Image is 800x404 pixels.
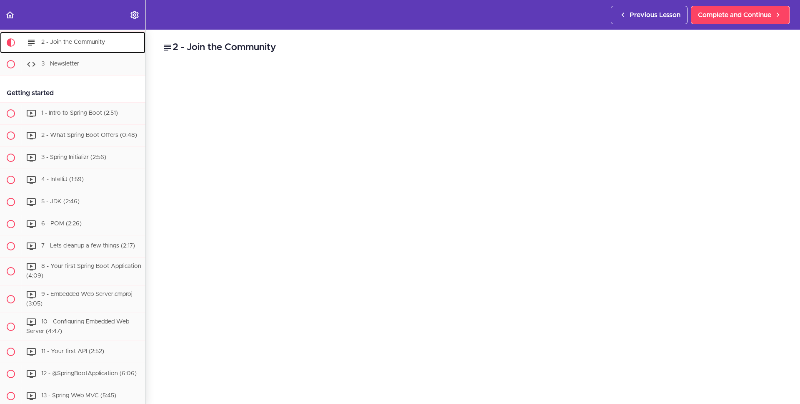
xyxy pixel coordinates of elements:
span: 10 - Configuring Embedded Web Server (4:47) [26,319,129,335]
span: 11 - Your first API (2:52) [41,348,104,354]
span: 2 - Join the Community [41,39,105,45]
span: 3 - Newsletter [41,61,79,67]
span: 5 - JDK (2:46) [41,199,80,205]
span: 3 - Spring Initializr (2:56) [41,154,106,160]
span: 1 - Intro to Spring Boot (2:51) [41,110,118,116]
svg: Settings Menu [130,10,140,20]
span: Complete and Continue [698,10,771,20]
span: 8 - Your first Spring Boot Application (4:09) [26,263,141,279]
a: Complete and Continue [691,6,790,24]
span: 2 - What Spring Boot Offers (0:48) [41,132,137,138]
span: Previous Lesson [630,10,680,20]
svg: Back to course curriculum [5,10,15,20]
span: 6 - POM (2:26) [41,221,82,227]
h2: 2 - Join the Community [162,40,783,55]
span: 4 - IntelliJ (1:59) [41,177,84,182]
span: 9 - Embedded Web Server.cmproj (3:05) [26,291,132,307]
span: 7 - Lets cleanup a few things (2:17) [41,243,135,249]
span: 13 - Spring Web MVC (5:45) [41,393,116,399]
a: Previous Lesson [611,6,687,24]
span: 12 - @SpringBootApplication (6:06) [41,371,137,376]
